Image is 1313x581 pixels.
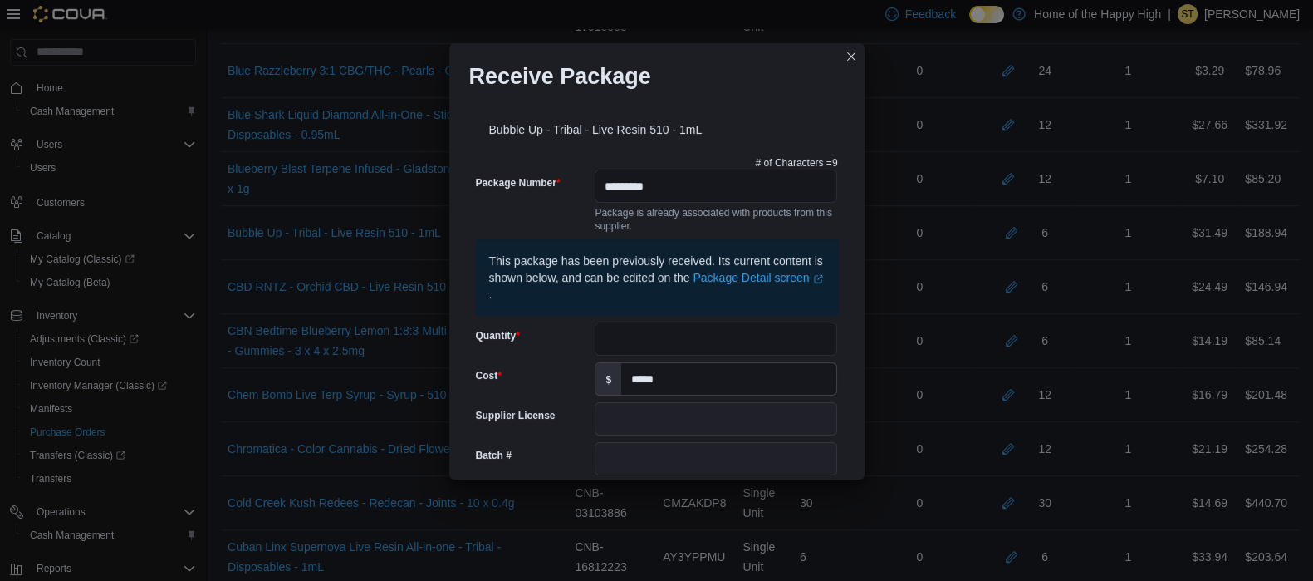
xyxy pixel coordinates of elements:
[469,63,651,90] h1: Receive Package
[476,409,556,422] label: Supplier License
[469,103,845,150] div: Bubble Up - Tribal - Live Resin 510 - 1mL
[595,203,837,233] div: Package is already associated with products from this supplier.
[595,363,621,395] label: $
[756,156,838,170] p: # of Characters = 9
[476,369,502,382] label: Cost
[693,271,822,284] a: Package Detail screenExternal link
[489,253,825,303] p: This package has been previously received. Its current content is shown below, and can be edited ...
[476,449,512,462] label: Batch #
[813,274,823,284] svg: External link
[841,47,861,66] button: Closes this modal window
[476,176,561,190] label: Package Number
[476,329,520,342] label: Quantity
